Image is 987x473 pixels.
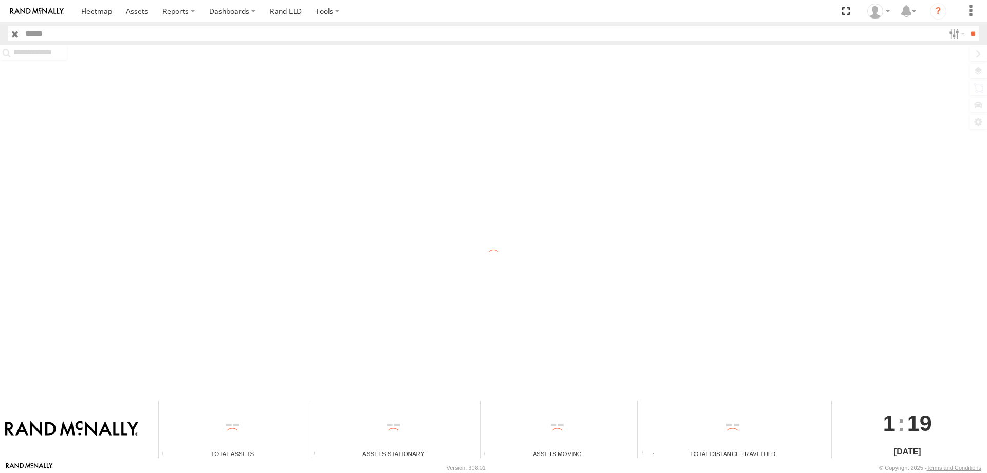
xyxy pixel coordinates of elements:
[5,421,138,438] img: Rand McNally
[638,450,653,458] div: Total distance travelled by all assets within specified date range and applied filters
[481,450,496,458] div: Total number of assets current in transit.
[945,26,967,41] label: Search Filter Options
[879,465,981,471] div: © Copyright 2025 -
[159,449,306,458] div: Total Assets
[159,450,174,458] div: Total number of Enabled Assets
[927,465,981,471] a: Terms and Conditions
[864,4,893,19] div: Chase Tanke
[930,3,946,20] i: ?
[481,449,634,458] div: Assets Moving
[6,463,53,473] a: Visit our Website
[638,449,827,458] div: Total Distance Travelled
[907,401,932,445] span: 19
[447,465,486,471] div: Version: 308.01
[883,401,895,445] span: 1
[10,8,64,15] img: rand-logo.svg
[832,446,983,458] div: [DATE]
[310,450,326,458] div: Total number of assets current stationary.
[832,401,983,445] div: :
[310,449,477,458] div: Assets Stationary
